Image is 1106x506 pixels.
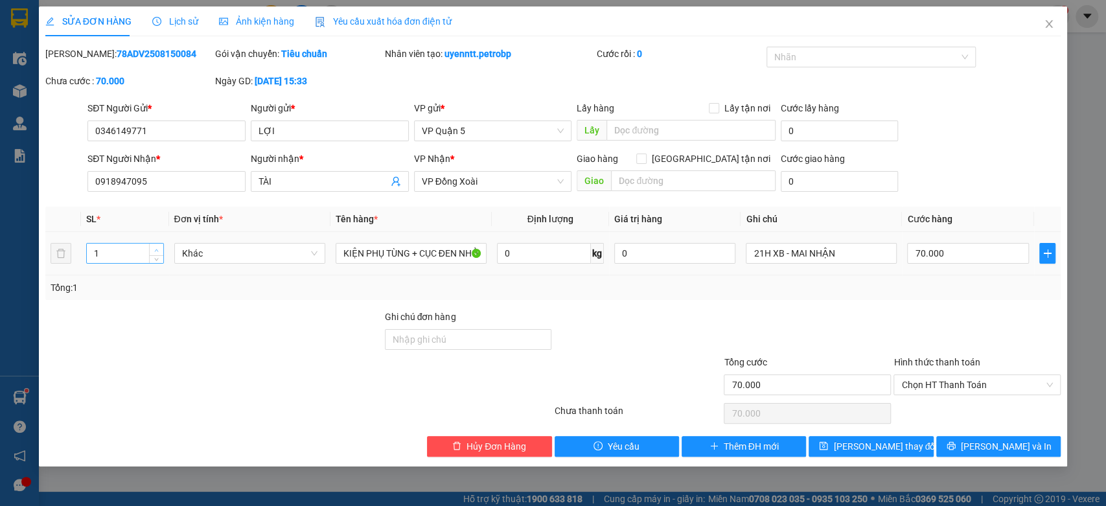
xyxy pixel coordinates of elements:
button: save[PERSON_NAME] thay đổi [809,436,933,457]
span: Giá trị hàng [614,214,662,224]
span: Lịch sử [152,16,198,27]
div: Gói vận chuyển: [215,47,382,61]
b: Tiêu chuẩn [281,49,327,59]
input: Dọc đường [606,120,776,141]
b: [DATE] 15:33 [255,76,307,86]
div: Người gửi [251,101,409,115]
span: Chọn HT Thanh Toán [901,375,1053,395]
div: Nhân viên tạo: [385,47,594,61]
button: exclamation-circleYêu cầu [555,436,679,457]
span: Khác [182,244,317,263]
span: VP Quận 5 [422,121,564,141]
input: Dọc đường [611,170,776,191]
span: Thêm ĐH mới [724,439,779,454]
label: Ghi chú đơn hàng [385,312,456,322]
span: SỬA ĐƠN HÀNG [45,16,132,27]
button: deleteHủy Đơn Hàng [427,436,551,457]
span: user-add [391,176,401,187]
span: down [153,256,161,264]
span: clock-circle [152,17,161,26]
div: Chưa cước : [45,74,213,88]
span: [PERSON_NAME] thay đổi [833,439,937,454]
span: Giao hàng [577,154,618,164]
span: Decrease Value [149,255,163,263]
input: Cước giao hàng [781,171,898,192]
span: Lấy hàng [577,103,614,113]
span: save [819,441,828,452]
img: icon [315,17,325,27]
span: Hủy Đơn Hàng [467,439,526,454]
button: plusThêm ĐH mới [682,436,806,457]
span: Yêu cầu [608,439,639,454]
button: delete [51,243,71,264]
b: 70.000 [96,76,124,86]
b: 78ADV2508150084 [117,49,196,59]
div: Ngày GD: [215,74,382,88]
span: Lấy tận nơi [719,101,776,115]
span: exclamation-circle [593,441,603,452]
span: [GEOGRAPHIC_DATA] tận nơi [647,152,776,166]
div: SĐT Người Nhận [87,152,246,166]
div: [PERSON_NAME]: [45,47,213,61]
input: Ghi chú đơn hàng [385,329,552,350]
label: Cước lấy hàng [781,103,839,113]
div: Người nhận [251,152,409,166]
span: Đơn vị tính [174,214,223,224]
div: Chưa thanh toán [553,404,723,426]
input: VD: Bàn, Ghế [336,243,487,264]
span: up [153,246,161,254]
span: picture [219,17,228,26]
span: plus [709,441,719,452]
span: Yêu cầu xuất hóa đơn điện tử [315,16,452,27]
span: close [1044,19,1054,29]
span: printer [947,441,956,452]
span: Tên hàng [336,214,378,224]
span: Cước hàng [907,214,952,224]
span: Ảnh kiện hàng [219,16,294,27]
span: Increase Value [149,244,163,255]
span: VP Nhận [414,154,450,164]
span: plus [1040,248,1055,259]
span: kg [591,243,604,264]
input: Cước lấy hàng [781,121,898,141]
span: Giao [577,170,611,191]
span: [PERSON_NAME] và In [961,439,1052,454]
b: uyenntt.petrobp [444,49,511,59]
button: plus [1039,243,1055,264]
div: Tổng: 1 [51,281,428,295]
button: Close [1031,6,1067,43]
label: Hình thức thanh toán [893,357,980,367]
button: printer[PERSON_NAME] và In [936,436,1061,457]
span: Lấy [577,120,606,141]
div: VP gửi [414,101,572,115]
span: Tổng cước [724,357,766,367]
label: Cước giao hàng [781,154,845,164]
b: 0 [637,49,642,59]
th: Ghi chú [741,207,902,232]
span: Định lượng [527,214,573,224]
span: SL [86,214,97,224]
span: VP Đồng Xoài [422,172,564,191]
span: edit [45,17,54,26]
div: Cước rồi : [597,47,764,61]
input: Ghi Chú [746,243,897,264]
span: delete [452,441,461,452]
div: SĐT Người Gửi [87,101,246,115]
